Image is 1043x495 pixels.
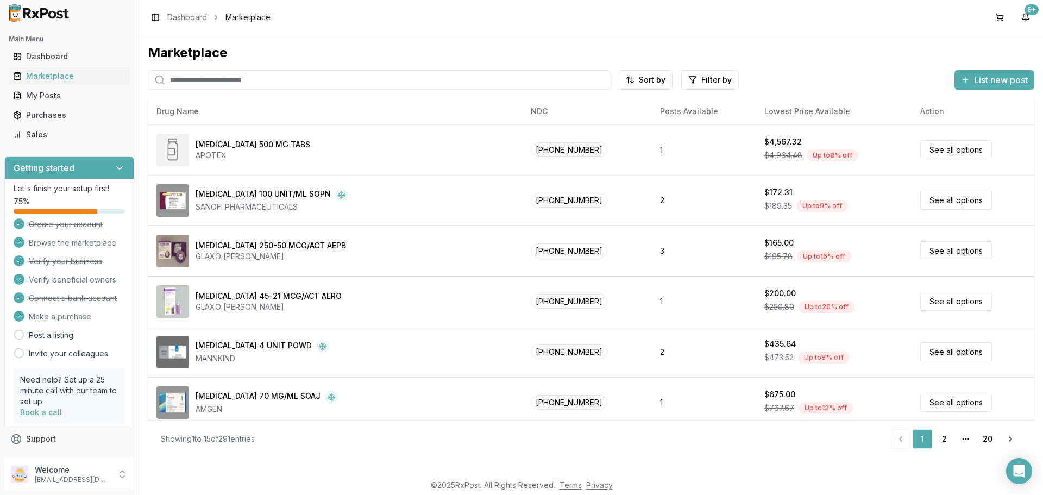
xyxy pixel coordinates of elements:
[35,475,110,484] p: [EMAIL_ADDRESS][DOMAIN_NAME]
[167,12,271,23] nav: breadcrumb
[196,340,312,353] div: [MEDICAL_DATA] 4 UNIT POWD
[11,466,28,483] img: User avatar
[13,51,125,62] div: Dashboard
[9,86,130,105] a: My Posts
[14,161,74,174] h3: Getting started
[974,73,1028,86] span: List new post
[651,175,755,225] td: 2
[920,342,992,361] a: See all options
[9,35,130,43] h2: Main Menu
[954,70,1034,90] button: List new post
[797,250,851,262] div: Up to 16 % off
[29,311,91,322] span: Make a purchase
[531,344,607,359] span: [PHONE_NUMBER]
[639,74,665,85] span: Sort by
[196,251,346,262] div: GLAXO [PERSON_NAME]
[29,237,116,248] span: Browse the marketplace
[9,47,130,66] a: Dashboard
[651,124,755,175] td: 1
[13,90,125,101] div: My Posts
[1000,429,1021,449] a: Go to next page
[764,302,794,312] span: $250.80
[764,352,794,363] span: $473.52
[156,386,189,419] img: Aimovig 70 MG/ML SOAJ
[9,125,130,145] a: Sales
[531,395,607,410] span: [PHONE_NUMBER]
[891,429,1021,449] nav: pagination
[196,189,331,202] div: [MEDICAL_DATA] 100 UNIT/ML SOPN
[29,274,116,285] span: Verify beneficial owners
[196,291,342,302] div: [MEDICAL_DATA] 45-21 MCG/ACT AERO
[196,202,348,212] div: SANOFI PHARMACEUTICALS
[1006,458,1032,484] div: Open Intercom Messenger
[4,48,134,65] button: Dashboard
[764,150,802,161] span: $4,964.48
[9,105,130,125] a: Purchases
[29,348,108,359] a: Invite your colleagues
[156,184,189,217] img: Admelog SoloStar 100 UNIT/ML SOPN
[196,353,329,364] div: MANNKIND
[586,480,613,490] a: Privacy
[799,301,854,313] div: Up to 20 % off
[148,98,522,124] th: Drug Name
[560,480,582,490] a: Terms
[764,200,792,211] span: $189.35
[764,389,795,400] div: $675.00
[920,292,992,311] a: See all options
[920,241,992,260] a: See all options
[14,196,30,207] span: 75 %
[799,402,853,414] div: Up to 12 % off
[651,98,755,124] th: Posts Available
[764,237,794,248] div: $165.00
[651,377,755,428] td: 1
[764,136,802,147] div: $4,567.32
[196,391,321,404] div: [MEDICAL_DATA] 70 MG/ML SOAJ
[29,293,117,304] span: Connect a bank account
[934,429,954,449] a: 2
[920,191,992,210] a: See all options
[13,129,125,140] div: Sales
[920,140,992,159] a: See all options
[531,243,607,258] span: [PHONE_NUMBER]
[920,393,992,412] a: See all options
[13,110,125,121] div: Purchases
[20,408,62,417] a: Book a call
[156,235,189,267] img: Advair Diskus 250-50 MCG/ACT AEPB
[167,12,207,23] a: Dashboard
[651,327,755,377] td: 2
[954,76,1034,86] a: List new post
[225,12,271,23] span: Marketplace
[148,44,1034,61] div: Marketplace
[156,285,189,318] img: Advair HFA 45-21 MCG/ACT AERO
[756,98,912,124] th: Lowest Price Available
[196,240,346,251] div: [MEDICAL_DATA] 250-50 MCG/ACT AEPB
[196,404,338,415] div: AMGEN
[798,352,850,364] div: Up to 8 % off
[14,183,125,194] p: Let's finish your setup first!
[4,4,74,22] img: RxPost Logo
[29,330,73,341] a: Post a listing
[764,251,793,262] span: $195.78
[1017,9,1034,26] button: 9+
[196,150,310,161] div: APOTEX
[796,200,848,212] div: Up to 9 % off
[26,453,63,464] span: Feedback
[13,71,125,82] div: Marketplace
[20,374,118,407] p: Need help? Set up a 25 minute call with our team to set up.
[4,126,134,143] button: Sales
[619,70,673,90] button: Sort by
[1025,4,1039,15] div: 9+
[522,98,651,124] th: NDC
[701,74,732,85] span: Filter by
[978,429,997,449] a: 20
[4,106,134,124] button: Purchases
[156,134,189,166] img: Abiraterone Acetate 500 MG TABS
[196,139,310,150] div: [MEDICAL_DATA] 500 MG TABS
[9,66,130,86] a: Marketplace
[764,339,796,349] div: $435.64
[4,429,134,449] button: Support
[531,193,607,208] span: [PHONE_NUMBER]
[29,219,103,230] span: Create your account
[531,142,607,157] span: [PHONE_NUMBER]
[156,336,189,368] img: Afrezza 4 UNIT POWD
